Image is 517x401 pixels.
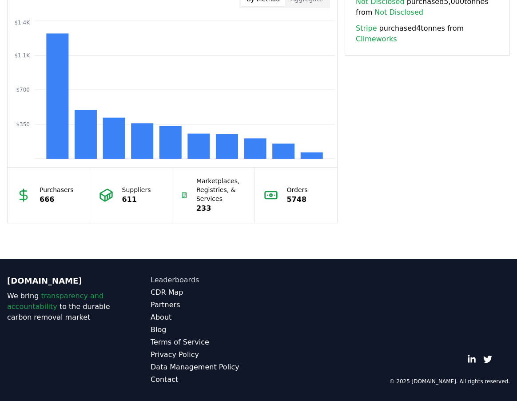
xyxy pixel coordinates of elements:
[196,176,246,203] p: Marketplaces, Registries, & Services
[151,337,258,348] a: Terms of Service
[40,185,74,194] p: Purchasers
[151,349,258,360] a: Privacy Policy
[196,203,246,214] p: 233
[356,34,397,44] a: Climeworks
[287,185,308,194] p: Orders
[16,87,30,93] tspan: $700
[356,23,377,34] a: Stripe
[467,355,476,364] a: LinkedIn
[151,287,258,298] a: CDR Map
[122,185,151,194] p: Suppliers
[7,275,115,287] p: [DOMAIN_NAME]
[356,23,499,44] span: purchased 4 tonnes from
[40,194,74,205] p: 666
[14,52,30,59] tspan: $1.1K
[7,291,115,323] p: We bring to the durable carbon removal market
[374,7,423,18] a: Not Disclosed
[151,362,258,373] a: Data Management Policy
[122,194,151,205] p: 611
[7,292,103,311] span: transparency and accountability
[151,300,258,310] a: Partners
[151,374,258,385] a: Contact
[389,378,510,385] p: © 2025 [DOMAIN_NAME]. All rights reserved.
[483,355,492,364] a: Twitter
[14,20,30,26] tspan: $1.4K
[287,194,308,205] p: 5748
[16,121,30,128] tspan: $350
[151,325,258,335] a: Blog
[151,312,258,323] a: About
[151,275,258,285] a: Leaderboards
